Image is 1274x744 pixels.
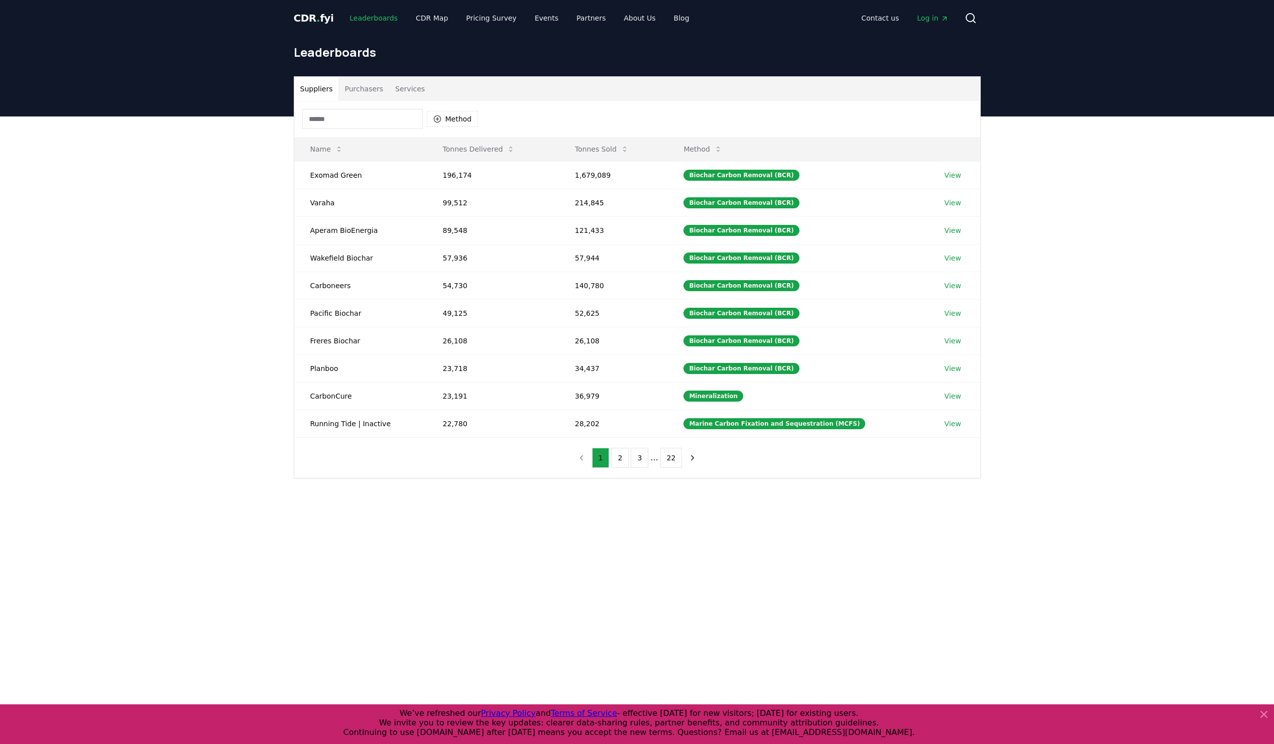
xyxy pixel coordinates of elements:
[945,198,961,208] a: View
[675,139,730,159] button: Method
[338,77,389,101] button: Purchasers
[559,410,668,437] td: 28,202
[559,189,668,216] td: 214,845
[341,9,697,27] nav: Main
[683,253,799,264] div: Biochar Carbon Removal (BCR)
[294,382,427,410] td: CarbonCure
[611,448,629,468] button: 2
[945,225,961,235] a: View
[917,13,948,23] span: Log in
[559,327,668,354] td: 26,108
[294,12,334,24] span: CDR fyi
[294,216,427,244] td: Aperam BioEnergia
[559,161,668,189] td: 1,679,089
[527,9,566,27] a: Events
[683,363,799,374] div: Biochar Carbon Removal (BCR)
[294,11,334,25] a: CDR.fyi
[945,391,961,401] a: View
[631,448,648,468] button: 3
[435,139,523,159] button: Tonnes Delivered
[389,77,431,101] button: Services
[945,281,961,291] a: View
[559,299,668,327] td: 52,625
[427,189,559,216] td: 99,512
[853,9,956,27] nav: Main
[427,216,559,244] td: 89,548
[294,244,427,272] td: Wakefield Biochar
[592,448,610,468] button: 1
[302,139,351,159] button: Name
[616,9,663,27] a: About Us
[341,9,406,27] a: Leaderboards
[683,418,865,429] div: Marine Carbon Fixation and Sequestration (MCFS)
[294,272,427,299] td: Carboneers
[945,419,961,429] a: View
[683,308,799,319] div: Biochar Carbon Removal (BCR)
[945,336,961,346] a: View
[853,9,907,27] a: Contact us
[294,189,427,216] td: Varaha
[427,354,559,382] td: 23,718
[683,197,799,208] div: Biochar Carbon Removal (BCR)
[294,44,981,60] h1: Leaderboards
[458,9,524,27] a: Pricing Survey
[660,448,682,468] button: 22
[294,77,339,101] button: Suppliers
[945,253,961,263] a: View
[568,9,614,27] a: Partners
[945,308,961,318] a: View
[559,216,668,244] td: 121,433
[945,363,961,374] a: View
[559,354,668,382] td: 34,437
[567,139,637,159] button: Tonnes Sold
[559,272,668,299] td: 140,780
[683,225,799,236] div: Biochar Carbon Removal (BCR)
[683,170,799,181] div: Biochar Carbon Removal (BCR)
[666,9,698,27] a: Blog
[909,9,956,27] a: Log in
[559,382,668,410] td: 36,979
[945,170,961,180] a: View
[427,244,559,272] td: 57,936
[427,272,559,299] td: 54,730
[683,391,743,402] div: Mineralization
[316,12,320,24] span: .
[427,382,559,410] td: 23,191
[294,410,427,437] td: Running Tide | Inactive
[650,452,658,464] li: ...
[427,161,559,189] td: 196,174
[427,327,559,354] td: 26,108
[408,9,456,27] a: CDR Map
[427,410,559,437] td: 22,780
[684,448,701,468] button: next page
[559,244,668,272] td: 57,944
[427,299,559,327] td: 49,125
[294,327,427,354] td: Freres Biochar
[683,280,799,291] div: Biochar Carbon Removal (BCR)
[294,354,427,382] td: Planboo
[427,111,479,127] button: Method
[294,299,427,327] td: Pacific Biochar
[294,161,427,189] td: Exomad Green
[683,335,799,346] div: Biochar Carbon Removal (BCR)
